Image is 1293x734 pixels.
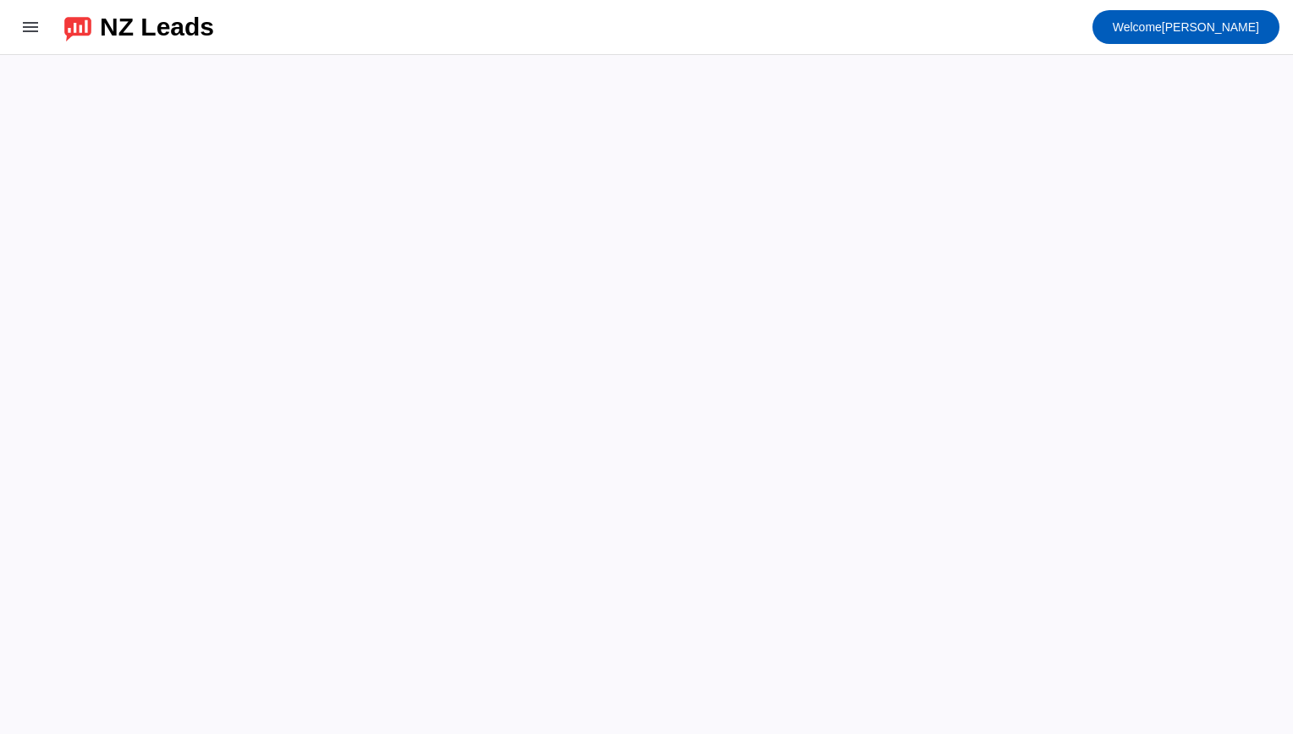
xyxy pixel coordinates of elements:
div: NZ Leads [100,15,214,39]
img: logo [64,13,91,41]
button: Welcome[PERSON_NAME] [1092,10,1279,44]
span: Welcome [1113,20,1162,34]
span: [PERSON_NAME] [1113,15,1259,39]
mat-icon: menu [20,17,41,37]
